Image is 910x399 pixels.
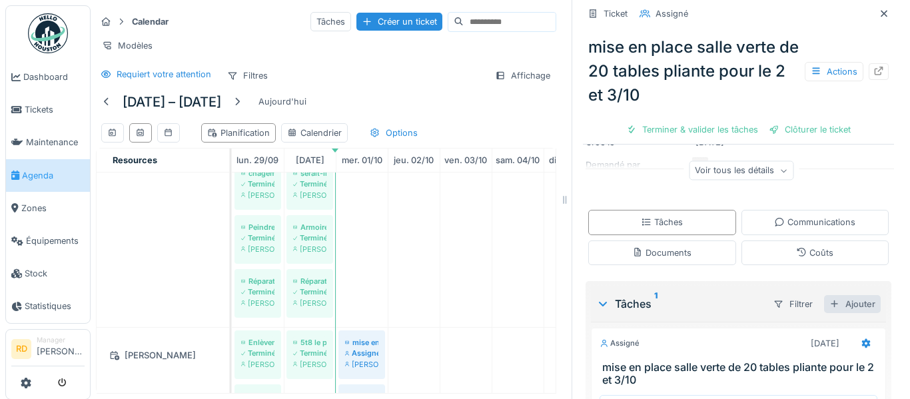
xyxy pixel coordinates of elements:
[338,151,386,169] a: 1 octobre 2025
[113,155,157,165] span: Resources
[6,126,90,159] a: Maintenance
[241,222,274,232] div: Peindre les plinthes en bois (Menuiserie)
[632,246,691,259] div: Documents
[774,216,855,228] div: Communications
[293,232,326,243] div: Terminé
[293,348,326,358] div: Terminé
[583,30,894,113] div: mise en place salle verte de 20 tables pliante pour le 2 et 3/10
[492,151,543,169] a: 4 octobre 2025
[6,192,90,224] a: Zones
[293,244,326,254] div: [PERSON_NAME]
[345,359,378,370] div: [PERSON_NAME]
[241,232,274,243] div: Terminé
[127,15,174,28] strong: Calendar
[11,339,31,359] li: RD
[390,151,437,169] a: 2 octobre 2025
[292,151,328,169] a: 30 septembre 2025
[489,66,556,85] div: Affichage
[37,335,85,345] div: Manager
[293,359,326,370] div: [PERSON_NAME]
[241,286,274,297] div: Terminé
[293,337,326,348] div: 5t8 le projo ne projette plus droit, il « retombe » quand on essaie de la redresser.
[25,300,85,312] span: Statistiques
[6,257,90,290] a: Stock
[241,244,274,254] div: [PERSON_NAME]
[207,127,270,139] div: Planification
[811,337,839,350] div: [DATE]
[293,222,326,232] div: Armoire Narnia
[293,276,326,286] div: Réparation de ferme bras
[21,202,85,214] span: Zones
[6,290,90,322] a: Statistiques
[37,335,85,364] li: [PERSON_NAME]
[602,361,880,386] h3: mise en place salle verte de 20 tables pliante pour le 2 et 3/10
[604,7,628,20] div: Ticket
[233,151,282,169] a: 29 septembre 2025
[310,12,351,31] div: Tâches
[123,94,221,110] h5: [DATE] – [DATE]
[824,295,881,313] div: Ajouter
[287,127,342,139] div: Calendrier
[6,61,90,93] a: Dashboard
[6,93,90,126] a: Tickets
[293,298,326,308] div: [PERSON_NAME]
[641,216,683,228] div: Tâches
[25,103,85,116] span: Tickets
[767,294,819,314] div: Filtrer
[6,224,90,257] a: Équipements
[293,179,326,189] div: Terminé
[23,71,85,83] span: Dashboard
[293,190,326,200] div: [PERSON_NAME]
[221,66,274,85] div: Filtres
[6,159,90,192] a: Agenda
[345,337,378,348] div: mise en place salle verte de 20 tables pliante pour le 2 et 3/10
[356,13,442,31] div: Créer un ticket
[621,121,763,139] div: Terminer & valider les tâches
[26,136,85,149] span: Maintenance
[689,161,793,181] div: Voir tous les détails
[28,13,68,53] img: Badge_color-CXgf-gQk.svg
[241,276,274,286] div: Réparation de porte toilette de la chapelle
[241,298,274,308] div: [PERSON_NAME]
[763,121,856,139] div: Clôturer le ticket
[117,68,211,81] div: Requiert votre attention
[805,62,863,81] div: Actions
[441,151,490,169] a: 3 octobre 2025
[241,337,274,348] div: Enlèvement des détritus salle d'étude
[796,246,833,259] div: Coûts
[241,179,274,189] div: Terminé
[241,190,274,200] div: [PERSON_NAME]
[241,359,274,370] div: [PERSON_NAME]
[105,347,221,364] div: [PERSON_NAME]
[241,348,274,358] div: Terminé
[241,168,274,179] div: chagement de Garniture de porte
[11,335,85,367] a: RD Manager[PERSON_NAME]
[25,267,85,280] span: Stock
[596,296,762,312] div: Tâches
[656,7,688,20] div: Assigné
[26,234,85,247] span: Équipements
[345,348,378,358] div: Assigné
[364,123,424,143] div: Options
[96,36,159,55] div: Modèles
[293,168,326,179] div: serait-il possiblme de faire une réparation de ferme porte à la porte de sortie des wc fille au R...
[654,296,658,312] sup: 1
[546,151,594,169] a: 5 octobre 2025
[253,93,312,111] div: Aujourd'hui
[22,169,85,182] span: Agenda
[293,286,326,297] div: Terminé
[600,338,640,349] div: Assigné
